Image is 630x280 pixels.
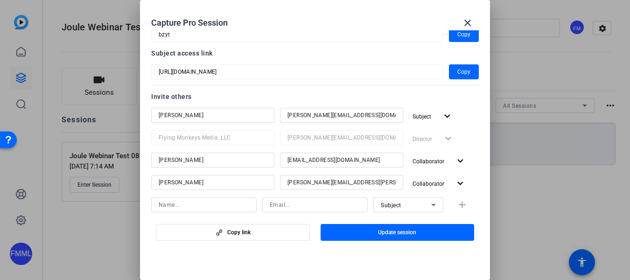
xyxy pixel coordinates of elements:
[441,111,453,122] mat-icon: expand_more
[287,177,396,188] input: Email...
[159,154,267,166] input: Name...
[151,48,479,59] div: Subject access link
[227,229,251,236] span: Copy link
[159,66,436,77] input: Session OTP
[287,154,396,166] input: Email...
[159,29,436,40] input: Session OTP
[378,229,416,236] span: Update session
[451,222,619,269] iframe: Drift Widget Chat Controller
[381,202,401,209] span: Subject
[159,110,267,121] input: Name...
[413,158,444,165] span: Collaborator
[409,108,457,125] button: Subject
[449,64,479,79] button: Copy
[287,110,396,121] input: Email...
[156,224,310,241] button: Copy link
[457,29,470,40] span: Copy
[462,17,473,28] mat-icon: close
[409,175,470,192] button: Collaborator
[413,181,444,187] span: Collaborator
[413,113,431,120] span: Subject
[159,199,249,210] input: Name...
[159,132,267,143] input: Name...
[151,12,479,34] div: Capture Pro Session
[159,177,267,188] input: Name...
[321,224,475,241] button: Update session
[270,199,360,210] input: Email...
[455,178,466,189] mat-icon: expand_more
[287,132,396,143] input: Email...
[409,153,470,169] button: Collaborator
[151,91,479,102] div: Invite others
[457,66,470,77] span: Copy
[449,27,479,42] button: Copy
[455,155,466,167] mat-icon: expand_more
